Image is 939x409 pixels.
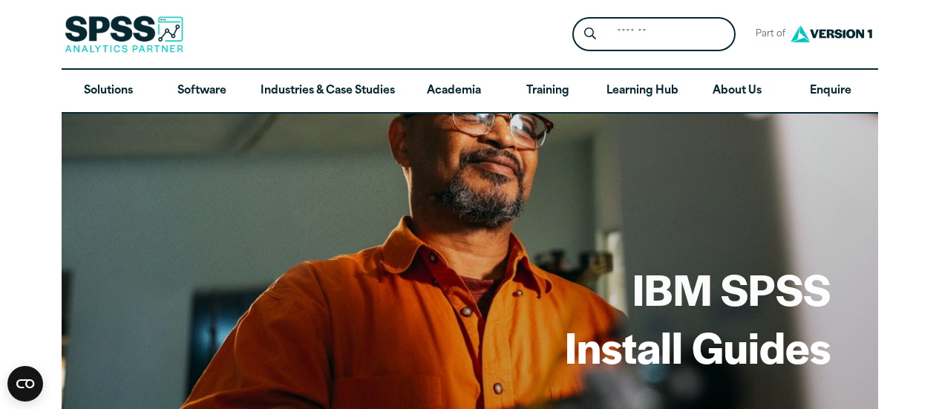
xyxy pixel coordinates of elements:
[62,70,155,113] a: Solutions
[584,27,596,40] svg: Search magnifying glass icon
[407,70,500,113] a: Academia
[565,260,831,375] h1: IBM SPSS Install Guides
[500,70,594,113] a: Training
[747,24,787,45] span: Part of
[576,21,603,48] button: Search magnifying glass icon
[690,70,784,113] a: About Us
[784,70,877,113] a: Enquire
[7,366,43,402] button: Open CMP widget
[65,16,183,53] img: SPSS Analytics Partner
[249,70,407,113] a: Industries & Case Studies
[62,70,878,113] nav: Desktop version of site main menu
[787,20,876,48] img: Version1 Logo
[155,70,249,113] a: Software
[595,70,690,113] a: Learning Hub
[572,17,736,52] form: Site Header Search Form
